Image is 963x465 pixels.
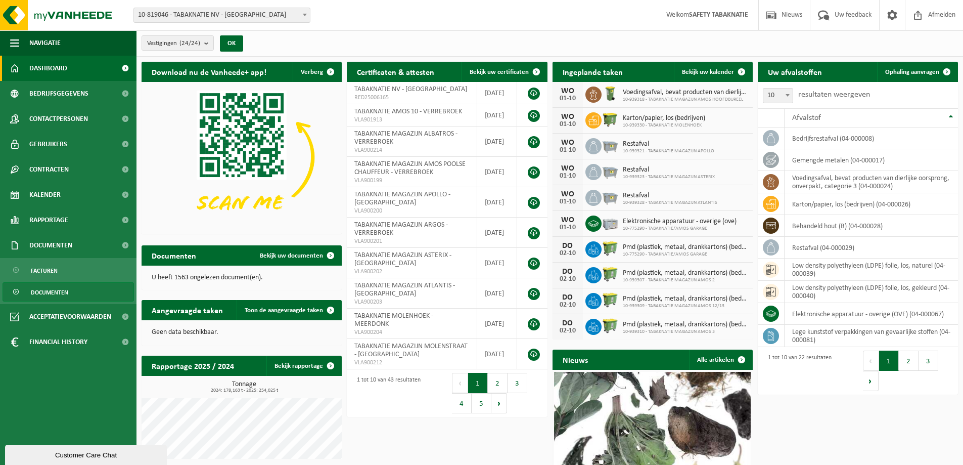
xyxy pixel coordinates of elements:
[553,62,633,81] h2: Ingeplande taken
[354,343,468,358] span: TABAKNATIE MAGAZIJN MOLENSTRAAT - [GEOGRAPHIC_DATA]
[237,300,341,320] a: Toon de aangevraagde taken
[29,157,69,182] span: Contracten
[674,62,752,82] a: Bekijk uw kalender
[354,86,467,93] span: TABAKNATIE NV - [GEOGRAPHIC_DATA]
[252,245,341,266] a: Bekijk uw documenten
[623,114,705,122] span: Karton/papier, los (bedrijven)
[558,173,578,180] div: 01-10
[472,393,491,413] button: 5
[354,221,448,237] span: TABAKNATIE MAGAZIJN ARGOS - VERREBROEK
[354,359,469,367] span: VLA900212
[354,116,469,124] span: VLA901913
[142,245,206,265] h2: Documenten
[29,304,111,329] span: Acceptatievoorwaarden
[558,198,578,205] div: 01-10
[602,85,619,102] img: WB-0140-HPE-GN-50
[623,192,717,200] span: Restafval
[602,214,619,231] img: PB-LB-0680-HPE-GY-11
[488,373,508,393] button: 2
[477,278,518,309] td: [DATE]
[266,356,341,376] a: Bekijk rapportage
[558,327,578,334] div: 02-10
[3,282,134,302] a: Documenten
[602,317,619,334] img: WB-0660-HPE-GN-50
[785,171,958,193] td: voedingsafval, bevat producten van dierlijke oorsprong, onverpakt, categorie 3 (04-000024)
[29,182,61,207] span: Kalender
[558,113,578,121] div: WO
[354,298,469,306] span: VLA900203
[758,62,832,81] h2: Uw afvalstoffen
[558,87,578,95] div: WO
[477,82,518,104] td: [DATE]
[142,300,233,320] h2: Aangevraagde taken
[623,329,748,335] span: 10-939310 - TABAKNATIE MAGAZIJN AMOS 3
[29,207,68,233] span: Rapportage
[623,321,748,329] span: Pmd (plastiek, metaal, drankkartons) (bedrijven)
[602,291,619,309] img: WB-0660-HPE-GN-50
[623,166,715,174] span: Restafval
[29,30,61,56] span: Navigatie
[477,104,518,126] td: [DATE]
[354,108,462,115] span: TABAKNATIE AMOS 10 - VERREBROEK
[477,248,518,278] td: [DATE]
[477,309,518,339] td: [DATE]
[863,371,879,391] button: Next
[558,164,578,173] div: WO
[477,157,518,187] td: [DATE]
[558,139,578,147] div: WO
[785,325,958,347] td: lege kunststof verpakkingen van gevaarlijke stoffen (04-000081)
[623,174,715,180] span: 10-939323 - TABAKNATIE MAGAZIJN ASTERIX
[785,281,958,303] td: low density polyethyleen (LDPE) folie, los, gekleurd (04-000040)
[477,187,518,218] td: [DATE]
[31,283,68,302] span: Documenten
[785,193,958,215] td: karton/papier, los (bedrijven) (04-000026)
[763,88,793,103] span: 10
[354,160,466,176] span: TABAKNATIE MAGAZIJN AMOS POOLSE CHAUFFEUR - VERREBROEK
[134,8,310,22] span: 10-819046 - TABAKNATIE NV - ANTWERPEN
[29,106,88,132] span: Contactpersonen
[553,350,598,369] h2: Nieuws
[602,240,619,257] img: WB-0660-HPE-GN-50
[863,351,879,371] button: Previous
[477,126,518,157] td: [DATE]
[29,81,88,106] span: Bedrijfsgegevens
[623,97,748,103] span: 10-939318 - TABAKNATIE MAGAZIJN AMOS HOOFDBUREEL
[623,140,714,148] span: Restafval
[31,261,58,280] span: Facturen
[623,89,748,97] span: Voedingsafval, bevat producten van dierlijke oorsprong, onverpakt, categorie 3
[877,62,957,82] a: Ophaling aanvragen
[558,224,578,231] div: 01-10
[142,35,214,51] button: Vestigingen(24/24)
[29,233,72,258] span: Documenten
[147,36,200,51] span: Vestigingen
[477,218,518,248] td: [DATE]
[558,147,578,154] div: 01-10
[623,295,748,303] span: Pmd (plastiek, metaal, drankkartons) (bedrijven)
[623,303,748,309] span: 10-939309 - TABAKNATIE MAGAZIJN AMOS 12/13
[558,216,578,224] div: WO
[354,177,469,185] span: VLA900199
[558,276,578,283] div: 02-10
[354,282,455,298] span: TABAKNATIE MAGAZIJN ATLANTIS - [GEOGRAPHIC_DATA]
[354,268,469,276] span: VLA900202
[558,190,578,198] div: WO
[354,328,469,336] span: VLA900204
[602,137,619,154] img: WB-2500-GAL-GY-01
[354,237,469,245] span: VLA900201
[623,122,705,129] span: 10-939330 - TABAKNATIE MOLENHOEK
[623,269,748,277] span: Pmd (plastiek, metaal, drankkartons) (bedrijven)
[558,250,578,257] div: 02-10
[602,162,619,180] img: WB-2500-GAL-GY-01
[602,111,619,128] img: WB-1100-HPE-GN-50
[142,356,244,375] h2: Rapportage 2025 / 2024
[133,8,310,23] span: 10-819046 - TABAKNATIE NV - ANTWERPEN
[558,319,578,327] div: DO
[354,94,469,102] span: RED25006165
[260,252,323,259] span: Bekijk uw documenten
[558,268,578,276] div: DO
[142,82,342,232] img: Download de VHEPlus App
[798,91,870,99] label: resultaten weergeven
[301,69,323,75] span: Verberg
[623,243,748,251] span: Pmd (plastiek, metaal, drankkartons) (bedrijven)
